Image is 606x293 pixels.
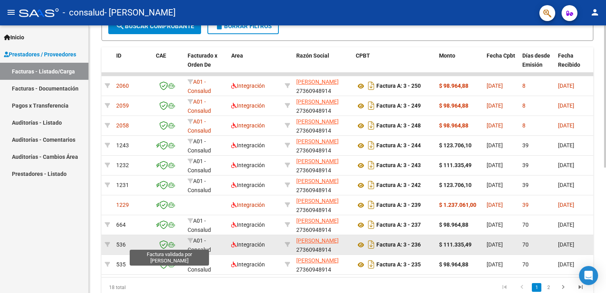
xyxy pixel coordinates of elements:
span: [DATE] [487,102,503,109]
span: 2058 [116,122,129,129]
div: Open Intercom Messenger [579,266,598,285]
div: 27360948914 [296,117,349,134]
span: Integración [231,182,265,188]
i: Descargar documento [366,159,376,172]
span: [PERSON_NAME] [296,98,339,105]
a: 1 [532,283,541,292]
strong: Factura A: 3 - 243 [376,162,421,169]
span: 1231 [116,182,129,188]
span: Integración [231,83,265,89]
span: [DATE] [558,241,574,248]
span: Fecha Recibido [558,52,580,68]
span: [DATE] [487,202,503,208]
span: 664 [116,222,126,228]
div: 27360948914 [296,77,349,94]
mat-icon: search [115,21,125,31]
span: A01 - Consalud [188,118,211,134]
a: 2 [544,283,553,292]
div: 27360948914 [296,137,349,154]
span: A01 - Consalud [188,98,211,114]
datatable-header-cell: Monto [436,47,483,82]
span: [DATE] [487,83,503,89]
div: 27360948914 [296,236,349,253]
span: Facturado x Orden De [188,52,217,68]
datatable-header-cell: Días desde Emisión [519,47,555,82]
div: 27360948914 [296,157,349,173]
a: go to first page [497,283,512,292]
span: Razón Social [296,52,329,59]
span: [DATE] [558,102,574,109]
span: [DATE] [558,142,574,148]
strong: $ 98.964,88 [439,261,468,268]
span: Integración [231,261,265,268]
span: 536 [116,241,126,248]
strong: Factura A: 3 - 244 [376,143,421,149]
datatable-header-cell: CAE [153,47,184,82]
i: Descargar documento [366,179,376,191]
a: go to previous page [514,283,529,292]
span: [PERSON_NAME] [296,237,339,244]
span: Inicio [4,33,24,42]
i: Descargar documento [366,79,376,92]
strong: Factura A: 3 - 239 [376,202,421,208]
strong: $ 98.964,88 [439,122,468,129]
span: [DATE] [558,83,574,89]
datatable-header-cell: Area [228,47,282,82]
i: Descargar documento [366,199,376,211]
span: Integración [231,222,265,228]
datatable-header-cell: Razón Social [293,47,353,82]
datatable-header-cell: Fecha Recibido [555,47,591,82]
span: [PERSON_NAME] [296,218,339,224]
span: [DATE] [487,122,503,129]
span: Buscar Comprobante [115,23,194,30]
span: 39 [522,142,529,148]
mat-icon: menu [6,8,16,17]
strong: $ 111.335,49 [439,241,472,248]
span: A01 - Consalud [188,218,211,233]
strong: Factura A: 3 - 236 [376,242,421,248]
span: Integración [231,202,265,208]
span: Area [231,52,243,59]
span: 39 [522,202,529,208]
span: A01 - Consalud [188,158,211,173]
i: Descargar documento [366,99,376,112]
span: [DATE] [487,182,503,188]
span: 2060 [116,83,129,89]
span: A01 - Consalud [188,138,211,154]
span: Días desde Emisión [522,52,550,68]
span: 70 [522,261,529,268]
span: Prestadores / Proveedores [4,50,76,59]
i: Descargar documento [366,139,376,152]
a: go to next page [556,283,571,292]
span: Integración [231,102,265,109]
span: [PERSON_NAME] [296,257,339,264]
strong: Factura A: 3 - 242 [376,182,421,189]
i: Descargar documento [366,119,376,132]
div: 27360948914 [296,177,349,193]
mat-icon: person [590,8,600,17]
span: Borrar Filtros [215,23,272,30]
span: Integración [231,241,265,248]
span: Fecha Cpbt [487,52,515,59]
datatable-header-cell: Facturado x Orden De [184,47,228,82]
span: 535 [116,261,126,268]
span: A01 - Consalud [188,257,211,273]
span: [DATE] [487,241,503,248]
span: [DATE] [558,182,574,188]
datatable-header-cell: CPBT [353,47,436,82]
i: Descargar documento [366,258,376,271]
span: 2059 [116,102,129,109]
datatable-header-cell: Fecha Cpbt [483,47,519,82]
strong: Factura A: 3 - 248 [376,123,421,129]
span: 1232 [116,162,129,168]
span: [DATE] [558,122,574,129]
div: 27360948914 [296,97,349,114]
span: Integración [231,162,265,168]
span: [PERSON_NAME] [296,178,339,184]
span: [DATE] [487,162,503,168]
span: Monto [439,52,455,59]
strong: $ 98.964,88 [439,102,468,109]
strong: Factura A: 3 - 249 [376,103,421,109]
span: Integración [231,122,265,129]
span: CPBT [356,52,370,59]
